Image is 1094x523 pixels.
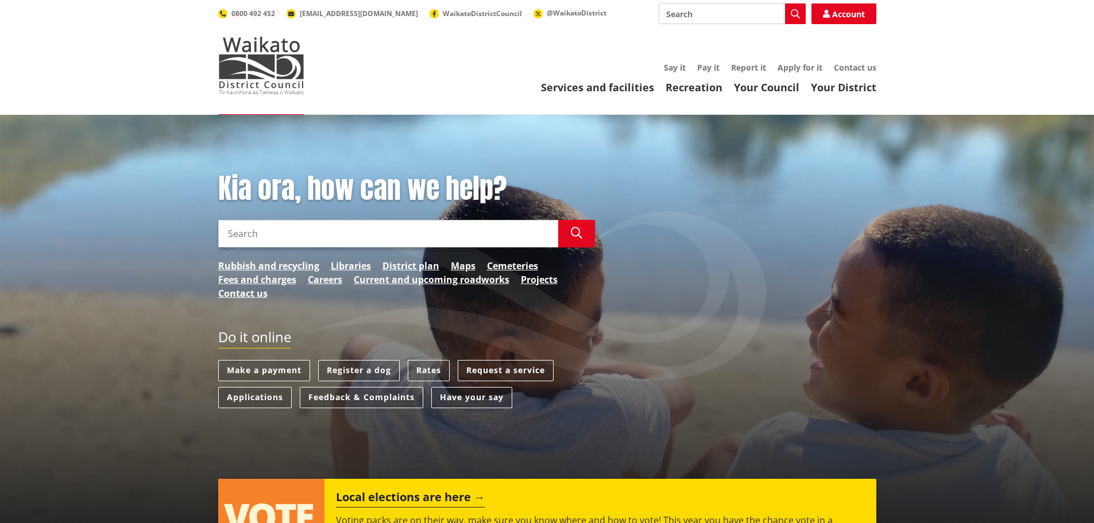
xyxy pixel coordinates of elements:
[811,3,876,24] a: Account
[834,62,876,73] a: Contact us
[731,62,766,73] a: Report it
[778,62,822,73] a: Apply for it
[664,62,686,73] a: Say it
[547,8,606,18] span: @WaikatoDistrict
[697,62,720,73] a: Pay it
[218,9,275,18] a: 0800 492 452
[218,220,558,247] input: Search input
[300,387,423,408] a: Feedback & Complaints
[382,259,439,273] a: District plan
[218,259,319,273] a: Rubbish and recycling
[451,259,476,273] a: Maps
[666,80,722,94] a: Recreation
[231,9,275,18] span: 0800 492 452
[287,9,418,18] a: [EMAIL_ADDRESS][DOMAIN_NAME]
[218,387,292,408] a: Applications
[487,259,538,273] a: Cemeteries
[218,37,304,94] img: Waikato District Council - Te Kaunihera aa Takiwaa o Waikato
[308,273,342,286] a: Careers
[541,80,654,94] a: Services and facilities
[218,172,595,206] h1: Kia ora, how can we help?
[336,490,485,507] h2: Local elections are here
[430,9,522,18] a: WaikatoDistrictCouncil
[218,273,296,286] a: Fees and charges
[300,9,418,18] span: [EMAIL_ADDRESS][DOMAIN_NAME]
[458,360,554,381] a: Request a service
[218,329,291,349] h2: Do it online
[521,273,558,286] a: Projects
[354,273,509,286] a: Current and upcoming roadworks
[431,387,512,408] a: Have your say
[659,3,806,24] input: Search input
[534,8,606,18] a: @WaikatoDistrict
[443,9,522,18] span: WaikatoDistrictCouncil
[331,259,371,273] a: Libraries
[734,80,799,94] a: Your Council
[318,360,400,381] a: Register a dog
[811,80,876,94] a: Your District
[218,360,310,381] a: Make a payment
[408,360,450,381] a: Rates
[218,286,268,300] a: Contact us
